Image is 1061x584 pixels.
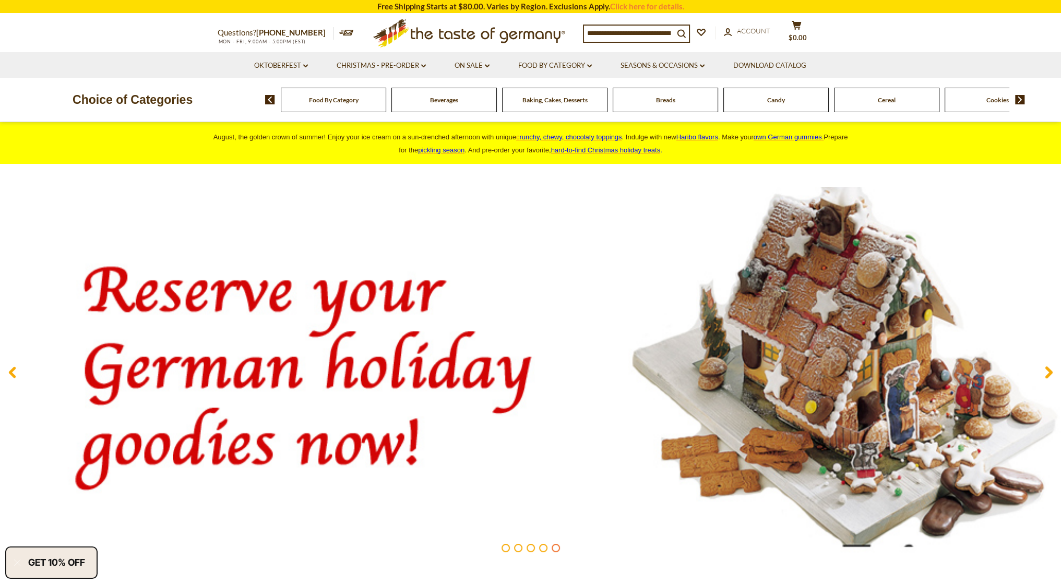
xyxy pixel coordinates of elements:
img: previous arrow [265,95,275,104]
span: . [551,146,662,154]
span: Account [737,27,770,35]
a: On Sale [455,60,490,71]
a: Food By Category [309,96,359,104]
a: Seasons & Occasions [621,60,705,71]
a: Candy [767,96,785,104]
a: crunchy, chewy, chocolaty toppings [516,133,622,141]
a: Cookies [986,96,1009,104]
a: hard-to-find Christmas holiday treats [551,146,661,154]
p: Questions? [218,26,333,40]
a: own German gummies. [754,133,824,141]
a: Breads [656,96,675,104]
a: [PHONE_NUMBER] [256,28,326,37]
img: next arrow [1015,95,1025,104]
a: Baking, Cakes, Desserts [522,96,588,104]
a: Cereal [878,96,896,104]
a: Account [724,26,770,37]
a: Beverages [430,96,458,104]
a: Oktoberfest [254,60,308,71]
span: runchy, chewy, chocolaty toppings [519,133,622,141]
button: $0.00 [781,20,813,46]
span: own German gummies [754,133,822,141]
a: pickling season [418,146,464,154]
span: August, the golden crown of summer! Enjoy your ice cream on a sun-drenched afternoon with unique ... [213,133,848,154]
a: Haribo flavors [676,133,718,141]
a: Download Catalog [733,60,806,71]
span: MON - FRI, 9:00AM - 5:00PM (EST) [218,39,306,44]
span: $0.00 [789,33,807,42]
a: Christmas - PRE-ORDER [337,60,426,71]
a: Click here for details. [610,2,684,11]
a: Food By Category [518,60,592,71]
